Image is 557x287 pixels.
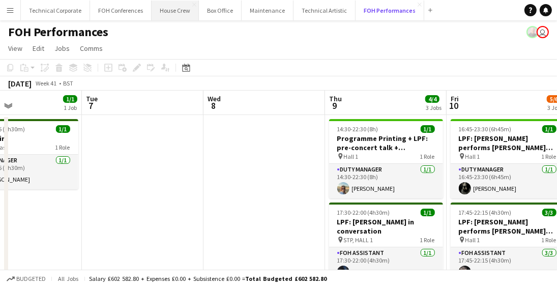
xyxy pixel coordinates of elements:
[8,78,32,89] div: [DATE]
[328,100,342,111] span: 9
[4,42,26,55] a: View
[425,95,439,103] span: 4/4
[526,26,539,38] app-user-avatar: PERM Chris Nye
[90,1,152,20] button: FOH Conferences
[86,94,98,103] span: Tue
[294,1,356,20] button: Technical Artistic
[542,209,556,216] span: 3/3
[76,42,107,55] a: Comms
[421,125,435,133] span: 1/1
[329,134,443,152] h3: Programme Printing + LPF: pre-concert talk + [PERSON_NAME] and [PERSON_NAME] +KP CHOIR
[329,164,443,198] app-card-role: Duty Manager1/114:30-22:30 (8h)[PERSON_NAME]
[63,79,73,87] div: BST
[33,44,44,53] span: Edit
[8,44,22,53] span: View
[152,1,199,20] button: House Crew
[420,153,435,160] span: 1 Role
[206,100,221,111] span: 8
[465,236,480,244] span: Hall 1
[459,125,512,133] span: 16:45-23:30 (6h45m)
[8,24,108,40] h1: FOH Performances
[426,104,442,111] div: 3 Jobs
[421,209,435,216] span: 1/1
[63,95,77,103] span: 1/1
[420,236,435,244] span: 1 Role
[56,125,70,133] span: 1/1
[54,44,70,53] span: Jobs
[337,125,378,133] span: 14:30-22:30 (8h)
[5,273,47,284] button: Budgeted
[34,79,59,87] span: Week 41
[50,42,74,55] a: Jobs
[344,236,373,244] span: STP, HALL 1
[465,153,480,160] span: Hall 1
[329,94,342,103] span: Thu
[84,100,98,111] span: 7
[208,94,221,103] span: Wed
[356,1,424,20] button: FOH Performances
[329,203,443,282] app-job-card: 17:30-22:00 (4h30m)1/1LPF: [PERSON_NAME] in conversation STP, HALL 11 RoleFOH Assistant1/117:30-2...
[245,275,327,282] span: Total Budgeted £602 582.80
[199,1,242,20] button: Box Office
[537,26,549,38] app-user-avatar: Nathan PERM Birdsall
[449,100,459,111] span: 10
[64,104,77,111] div: 1 Job
[21,1,90,20] button: Technical Corporate
[16,275,46,282] span: Budgeted
[451,94,459,103] span: Fri
[542,153,556,160] span: 1 Role
[542,236,556,244] span: 1 Role
[28,42,48,55] a: Edit
[329,247,443,282] app-card-role: FOH Assistant1/117:30-22:00 (4h30m)[PERSON_NAME]
[344,153,359,160] span: Hall 1
[80,44,103,53] span: Comms
[56,275,80,282] span: All jobs
[242,1,294,20] button: Maintenance
[542,125,556,133] span: 1/1
[337,209,390,216] span: 17:30-22:00 (4h30m)
[459,209,512,216] span: 17:45-22:15 (4h30m)
[55,143,70,151] span: 1 Role
[329,217,443,236] h3: LPF: [PERSON_NAME] in conversation
[89,275,327,282] div: Salary £602 582.80 + Expenses £0.00 + Subsistence £0.00 =
[329,119,443,198] app-job-card: 14:30-22:30 (8h)1/1Programme Printing + LPF: pre-concert talk + [PERSON_NAME] and [PERSON_NAME] +...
